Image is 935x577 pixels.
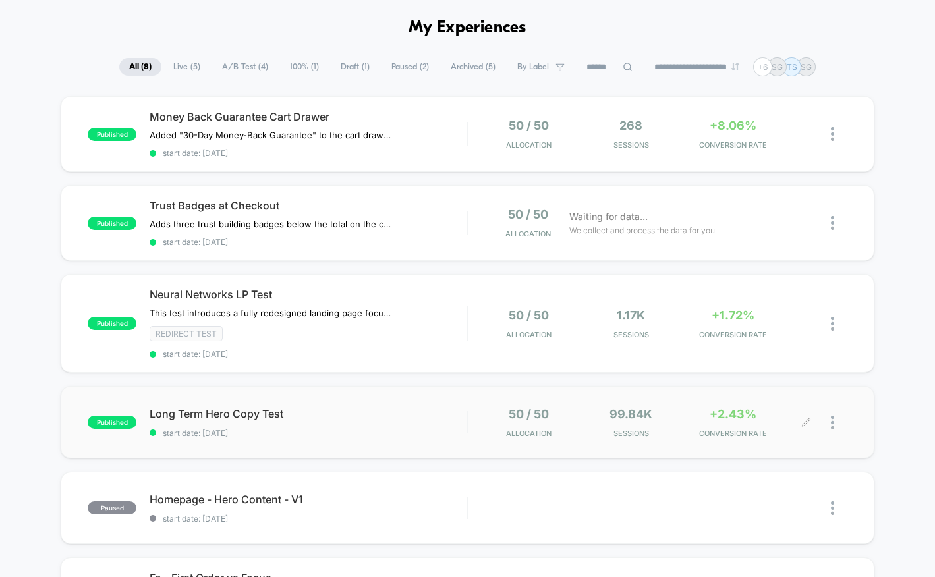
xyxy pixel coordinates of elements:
[569,209,648,224] span: Waiting for data...
[831,317,834,331] img: close
[150,514,467,524] span: start date: [DATE]
[831,416,834,429] img: close
[753,57,772,76] div: + 6
[88,416,136,429] span: published
[150,148,467,158] span: start date: [DATE]
[583,140,679,150] span: Sessions
[88,128,136,141] span: published
[441,58,505,76] span: Archived ( 5 )
[150,237,467,247] span: start date: [DATE]
[150,130,394,140] span: Added "30-Day Money-Back Guarantee" to the cart drawer below checkout CTAs
[731,63,739,70] img: end
[569,224,715,236] span: We collect and process the data for you
[150,110,467,123] span: Money Back Guarantee Cart Drawer
[609,407,652,421] span: 99.84k
[685,429,781,438] span: CONVERSION RATE
[331,58,380,76] span: Draft ( 1 )
[88,217,136,230] span: published
[163,58,210,76] span: Live ( 5 )
[831,216,834,230] img: close
[710,407,756,421] span: +2.43%
[517,62,549,72] span: By Label
[772,62,783,72] p: SG
[712,308,754,322] span: +1.72%
[831,127,834,141] img: close
[508,207,548,221] span: 50 / 50
[583,429,679,438] span: Sessions
[710,119,756,132] span: +8.06%
[617,308,645,322] span: 1.17k
[685,330,781,339] span: CONVERSION RATE
[150,199,467,212] span: Trust Badges at Checkout
[619,119,642,132] span: 268
[88,501,136,514] span: paused
[150,288,467,301] span: Neural Networks LP Test
[280,58,329,76] span: 100% ( 1 )
[509,308,549,322] span: 50 / 50
[382,58,439,76] span: Paused ( 2 )
[409,18,526,38] h1: My Experiences
[212,58,278,76] span: A/B Test ( 4 )
[506,330,552,339] span: Allocation
[150,349,467,359] span: start date: [DATE]
[150,493,467,506] span: Homepage - Hero Content - V1
[787,62,797,72] p: TS
[88,317,136,330] span: published
[506,429,552,438] span: Allocation
[505,229,551,238] span: Allocation
[509,119,549,132] span: 50 / 50
[119,58,161,76] span: All ( 8 )
[150,428,467,438] span: start date: [DATE]
[685,140,781,150] span: CONVERSION RATE
[509,407,549,421] span: 50 / 50
[150,407,467,420] span: Long Term Hero Copy Test
[506,140,552,150] span: Allocation
[150,326,223,341] span: Redirect Test
[801,62,812,72] p: SG
[150,308,394,318] span: This test introduces a fully redesigned landing page focused on scientific statistics and data-ba...
[831,501,834,515] img: close
[583,330,679,339] span: Sessions
[150,219,394,229] span: Adds three trust building badges below the total on the checkout page.Isolated to exclude /first-...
